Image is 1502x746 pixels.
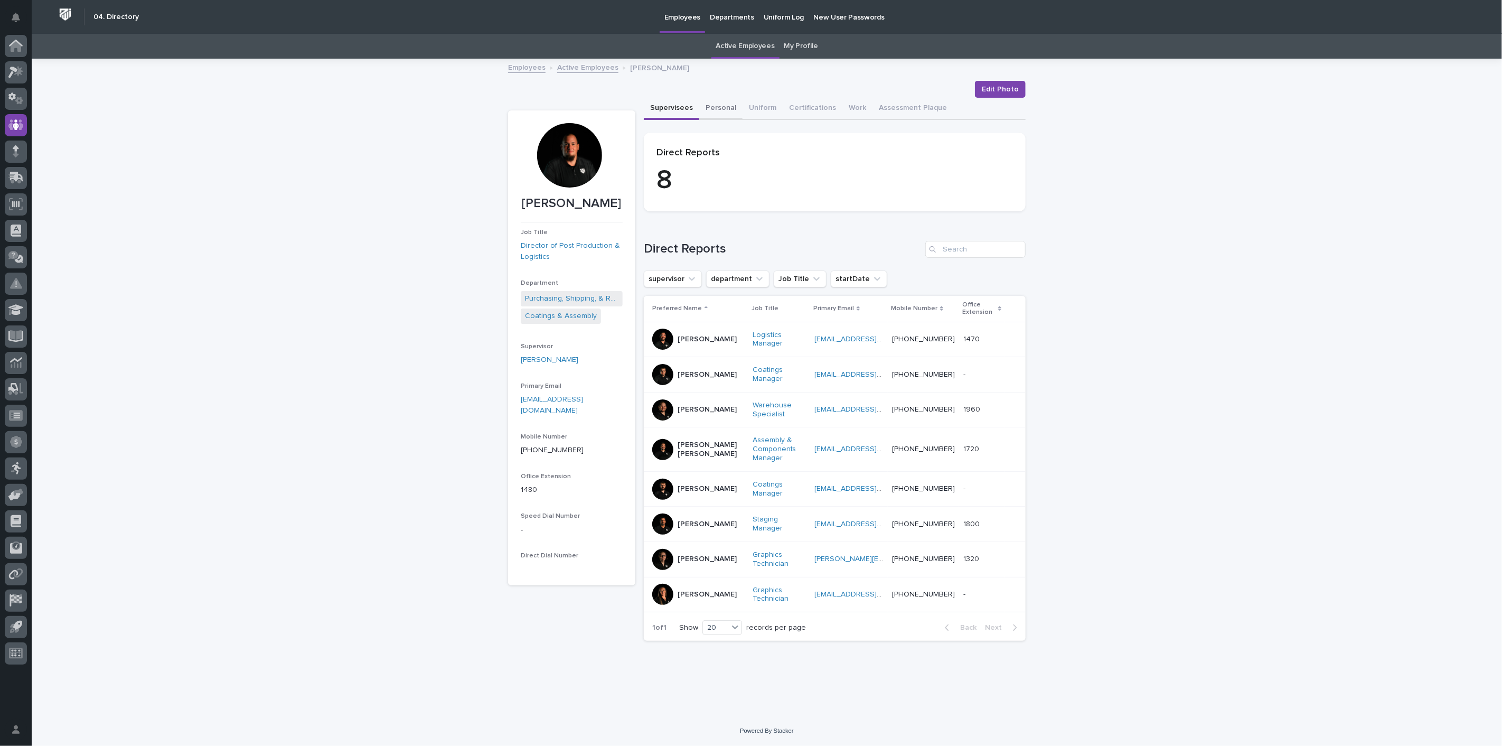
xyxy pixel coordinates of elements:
[521,513,580,519] span: Speed Dial Number
[892,555,955,563] a: [PHONE_NUMBER]
[784,34,818,59] a: My Profile
[644,542,1026,577] tr: [PERSON_NAME]Graphics Technician [PERSON_NAME][EMAIL_ADDRESS][DOMAIN_NAME] [PHONE_NUMBER]13201320
[963,443,981,454] p: 1720
[699,98,743,120] button: Personal
[814,555,991,563] a: [PERSON_NAME][EMAIL_ADDRESS][DOMAIN_NAME]
[753,551,806,568] a: Graphics Technician
[814,371,934,378] a: [EMAIL_ADDRESS][DOMAIN_NAME]
[703,622,728,633] div: 20
[954,624,977,631] span: Back
[752,303,778,314] p: Job Title
[743,98,783,120] button: Uniform
[963,588,968,599] p: -
[644,392,1026,427] tr: [PERSON_NAME]Warehouse Specialist [EMAIL_ADDRESS][DOMAIN_NAME] [PHONE_NUMBER]19601960
[925,241,1026,258] input: Search
[892,591,955,598] a: [PHONE_NUMBER]
[892,445,955,453] a: [PHONE_NUMBER]
[936,623,981,632] button: Back
[985,624,1008,631] span: Next
[963,482,968,493] p: -
[891,303,937,314] p: Mobile Number
[753,366,806,384] a: Coatings Manager
[892,371,955,378] a: [PHONE_NUMBER]
[5,6,27,29] button: Notifications
[644,271,702,287] button: supervisor
[678,590,737,599] p: [PERSON_NAME]
[814,485,934,492] a: [EMAIL_ADDRESS][DOMAIN_NAME]
[962,299,996,319] p: Office Extension
[814,520,934,528] a: [EMAIL_ADDRESS][DOMAIN_NAME]
[521,280,558,286] span: Department
[814,445,934,453] a: [EMAIL_ADDRESS][DOMAIN_NAME]
[644,577,1026,612] tr: [PERSON_NAME]Graphics Technician [EMAIL_ADDRESS][DOMAIN_NAME] [PHONE_NUMBER]--
[521,446,584,454] a: [PHONE_NUMBER]
[521,343,553,350] span: Supervisor
[842,98,872,120] button: Work
[644,427,1026,471] tr: [PERSON_NAME] [PERSON_NAME]Assembly & Components Manager [EMAIL_ADDRESS][DOMAIN_NAME] [PHONE_NUMB...
[55,5,75,24] img: Workspace Logo
[892,406,955,413] a: [PHONE_NUMBER]
[706,271,769,287] button: department
[521,355,578,366] a: [PERSON_NAME]
[753,586,806,604] a: Graphics Technician
[525,311,597,322] a: Coatings & Assembly
[678,555,737,564] p: [PERSON_NAME]
[652,303,702,314] p: Preferred Name
[981,623,1026,632] button: Next
[656,165,1013,197] p: 8
[814,406,934,413] a: [EMAIL_ADDRESS][DOMAIN_NAME]
[521,434,567,440] span: Mobile Number
[644,507,1026,542] tr: [PERSON_NAME]Staging Manager [EMAIL_ADDRESS][DOMAIN_NAME] [PHONE_NUMBER]18001800
[716,34,775,59] a: Active Employees
[753,436,806,462] a: Assembly & Components Manager
[774,271,827,287] button: Job Title
[521,196,623,211] p: [PERSON_NAME]
[93,13,139,22] h2: 04. Directory
[892,520,955,528] a: [PHONE_NUMBER]
[814,335,934,343] a: [EMAIL_ADDRESS][DOMAIN_NAME]
[892,485,955,492] a: [PHONE_NUMBER]
[982,84,1019,95] span: Edit Photo
[644,357,1026,393] tr: [PERSON_NAME]Coatings Manager [EMAIL_ADDRESS][DOMAIN_NAME] [PHONE_NUMBER]--
[678,405,737,414] p: [PERSON_NAME]
[975,81,1026,98] button: Edit Photo
[525,293,618,304] a: Purchasing, Shipping, & Receiving
[656,147,1013,159] p: Direct Reports
[679,623,698,632] p: Show
[753,331,806,349] a: Logistics Manager
[521,553,578,559] span: Direct Dial Number
[753,480,806,498] a: Coatings Manager
[783,98,842,120] button: Certifications
[644,98,699,120] button: Supervisees
[644,322,1026,357] tr: [PERSON_NAME]Logistics Manager [EMAIL_ADDRESS][DOMAIN_NAME] [PHONE_NUMBER]14701470
[521,484,623,496] p: 1480
[630,61,689,73] p: [PERSON_NAME]
[678,520,737,529] p: [PERSON_NAME]
[557,61,618,73] a: Active Employees
[521,525,623,536] p: -
[678,370,737,379] p: [PERSON_NAME]
[678,335,737,344] p: [PERSON_NAME]
[753,401,806,419] a: Warehouse Specialist
[963,518,982,529] p: 1800
[644,615,675,641] p: 1 of 1
[521,383,561,389] span: Primary Email
[521,229,548,236] span: Job Title
[831,271,887,287] button: startDate
[963,553,981,564] p: 1320
[521,473,571,480] span: Office Extension
[13,13,27,30] div: Notifications
[740,728,793,734] a: Powered By Stacker
[814,591,934,598] a: [EMAIL_ADDRESS][DOMAIN_NAME]
[963,368,968,379] p: -
[892,335,955,343] a: [PHONE_NUMBER]
[813,303,854,314] p: Primary Email
[521,240,623,263] a: Director of Post Production & Logistics
[963,333,982,344] p: 1470
[753,515,806,533] a: Staging Manager
[644,471,1026,507] tr: [PERSON_NAME]Coatings Manager [EMAIL_ADDRESS][DOMAIN_NAME] [PHONE_NUMBER]--
[521,396,583,414] a: [EMAIL_ADDRESS][DOMAIN_NAME]
[746,623,806,632] p: records per page
[872,98,953,120] button: Assessment Plaque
